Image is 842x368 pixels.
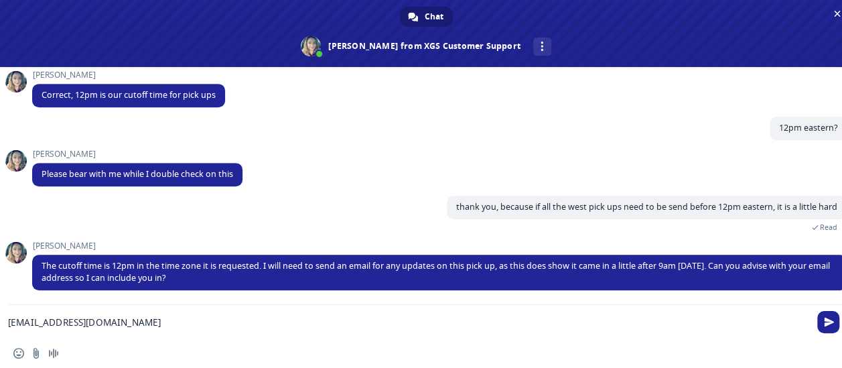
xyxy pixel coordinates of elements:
span: Audio message [48,348,59,359]
span: Please bear with me while I double check on this [42,168,233,180]
span: Insert an emoji [13,348,24,359]
span: Correct, 12pm is our cutoff time for pick ups [42,89,216,101]
span: Chat [425,7,443,27]
span: [PERSON_NAME] [32,149,242,159]
span: Send [817,311,839,333]
span: The cutoff time is 12pm in the time zone it is requested. I will need to send an email for any up... [42,260,830,284]
span: 12pm eastern? [779,122,837,133]
span: thank you, because if all the west pick ups need to be send before 12pm eastern, it is a little hard [456,201,837,212]
span: Send a file [31,348,42,359]
textarea: Compose your message... [8,305,812,339]
a: Chat [400,7,453,27]
span: Read [820,223,837,232]
span: [PERSON_NAME] [32,70,225,80]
